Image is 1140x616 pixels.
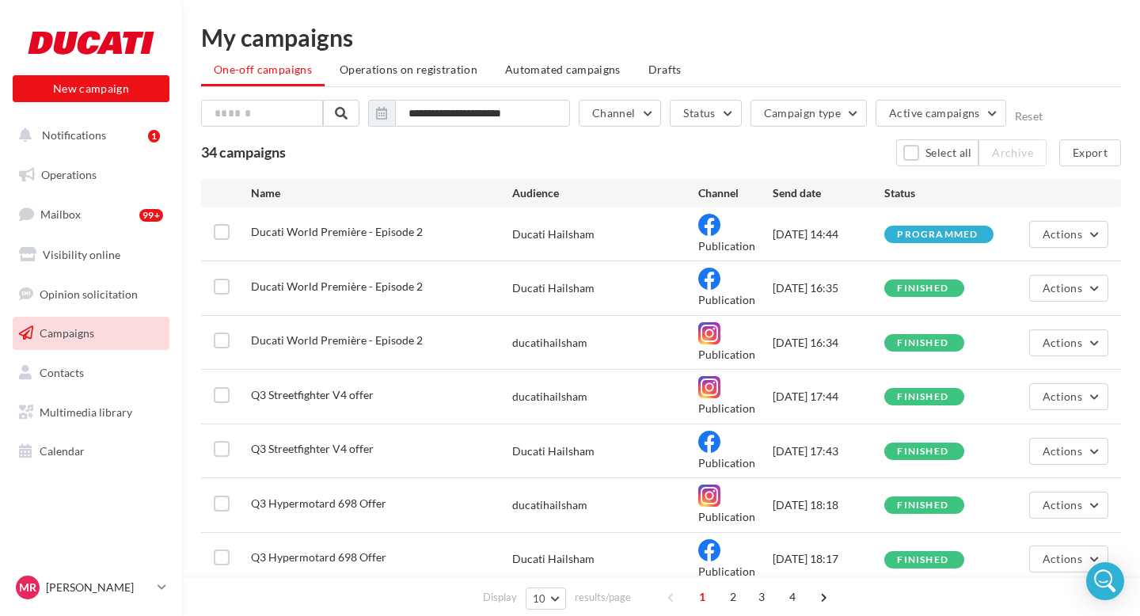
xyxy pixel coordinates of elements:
[340,63,477,76] span: Operations on registration
[773,389,884,405] div: [DATE] 17:44
[251,496,386,510] span: Q3 Hypermotard 698 Offer
[533,592,546,605] span: 10
[251,225,423,238] span: Ducati World Première - Episode 2
[579,100,661,127] button: Channel
[1029,546,1108,572] button: Actions
[1029,275,1108,302] button: Actions
[698,239,755,253] span: Publication
[773,185,884,201] div: Send date
[40,326,94,340] span: Campaigns
[897,230,978,240] div: programmed
[1043,227,1082,241] span: Actions
[1043,281,1082,295] span: Actions
[9,435,173,468] a: Calendar
[9,317,173,350] a: Campaigns
[505,63,621,76] span: Automated campaigns
[43,248,120,261] span: Visibility online
[201,143,286,161] span: 34 campaigns
[690,584,715,610] span: 1
[512,497,587,513] div: ducatihailsham
[773,497,884,513] div: [DATE] 18:18
[889,106,980,120] span: Active campaigns
[884,185,996,201] div: Status
[46,580,151,595] p: [PERSON_NAME]
[1029,383,1108,410] button: Actions
[897,555,948,565] div: finished
[40,366,84,379] span: Contacts
[13,75,169,102] button: New campaign
[512,185,698,201] div: Audience
[40,444,85,458] span: Calendar
[1029,221,1108,248] button: Actions
[698,402,755,416] span: Publication
[251,333,423,347] span: Ducati World Première - Episode 2
[526,587,566,610] button: 10
[698,348,755,361] span: Publication
[1029,492,1108,519] button: Actions
[749,584,774,610] span: 3
[9,158,173,192] a: Operations
[897,500,948,511] div: finished
[773,226,884,242] div: [DATE] 14:44
[698,456,755,470] span: Publication
[512,551,595,567] div: Ducati Hailsham
[201,25,1121,49] div: My campaigns
[9,197,173,231] a: Mailbox99+
[897,338,948,348] div: finished
[1059,139,1121,166] button: Export
[1043,390,1082,403] span: Actions
[41,168,97,181] span: Operations
[1086,562,1124,600] div: Open Intercom Messenger
[698,294,755,307] span: Publication
[148,130,160,143] div: 1
[876,100,1006,127] button: Active campaigns
[773,551,884,567] div: [DATE] 18:17
[897,283,948,294] div: finished
[42,128,106,142] span: Notifications
[512,389,587,405] div: ducatihailsham
[897,447,948,457] div: finished
[575,590,631,605] span: results/page
[139,209,163,222] div: 99+
[40,287,138,300] span: Opinion solicitation
[512,280,595,296] div: Ducati Hailsham
[1043,498,1082,511] span: Actions
[9,396,173,429] a: Multimedia library
[13,572,169,603] a: MR [PERSON_NAME]
[773,335,884,351] div: [DATE] 16:34
[483,590,517,605] span: Display
[512,443,595,459] div: Ducati Hailsham
[1029,329,1108,356] button: Actions
[251,279,423,293] span: Ducati World Première - Episode 2
[897,392,948,402] div: finished
[698,185,773,201] div: Channel
[512,226,595,242] div: Ducati Hailsham
[9,238,173,272] a: Visibility online
[648,63,682,76] span: Drafts
[251,388,374,401] span: Q3 Streetfighter V4 offer
[40,405,132,419] span: Multimedia library
[720,584,746,610] span: 2
[512,335,587,351] div: ducatihailsham
[1043,444,1082,458] span: Actions
[773,443,884,459] div: [DATE] 17:43
[40,207,81,221] span: Mailbox
[698,511,755,524] span: Publication
[670,100,741,127] button: Status
[1043,552,1082,565] span: Actions
[978,139,1046,166] button: Archive
[251,185,512,201] div: Name
[9,278,173,311] a: Opinion solicitation
[251,442,374,455] span: Q3 Streetfighter V4 offer
[19,580,36,595] span: MR
[896,139,979,166] button: Select all
[251,550,386,564] span: Q3 Hypermotard 698 Offer
[1015,110,1043,123] button: Reset
[1043,336,1082,349] span: Actions
[1029,438,1108,465] button: Actions
[9,119,166,152] button: Notifications 1
[773,280,884,296] div: [DATE] 16:35
[780,584,805,610] span: 4
[9,356,173,390] a: Contacts
[698,565,755,578] span: Publication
